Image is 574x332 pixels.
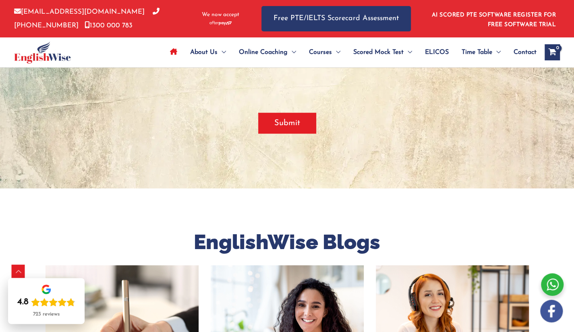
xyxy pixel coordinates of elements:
a: Free PTE/IELTS Scorecard Assessment [261,6,411,31]
nav: Site Navigation: Main Menu [164,38,537,66]
span: Time Table [462,38,492,66]
a: Online CoachingMenu Toggle [232,38,303,66]
span: Menu Toggle [492,38,501,66]
a: About UsMenu Toggle [184,38,232,66]
a: 1300 000 783 [85,22,133,29]
a: ELICOS [419,38,455,66]
span: Menu Toggle [404,38,412,66]
a: CoursesMenu Toggle [303,38,347,66]
aside: Header Widget 1 [427,6,560,32]
span: About Us [190,38,218,66]
img: Afterpay-Logo [209,21,232,25]
span: Menu Toggle [218,38,226,66]
span: Menu Toggle [288,38,296,66]
a: [EMAIL_ADDRESS][DOMAIN_NAME] [14,8,145,15]
a: Contact [507,38,537,66]
a: Time TableMenu Toggle [455,38,507,66]
input: Submit [258,113,316,134]
iframe: reCAPTCHA [46,67,168,98]
span: Menu Toggle [332,38,340,66]
img: white-facebook.png [540,300,563,322]
div: 4.8 [17,297,29,308]
a: [PHONE_NUMBER] [14,8,160,29]
span: Scored Mock Test [353,38,404,66]
div: Rating: 4.8 out of 5 [17,297,75,308]
a: View Shopping Cart, empty [545,44,560,60]
span: Online Coaching [239,38,288,66]
a: AI SCORED PTE SOFTWARE REGISTER FOR FREE SOFTWARE TRIAL [432,12,556,28]
div: 723 reviews [33,311,60,318]
span: Contact [514,38,537,66]
h3: EnglishWise Blogs [46,229,529,255]
span: Courses [309,38,332,66]
a: Scored Mock TestMenu Toggle [347,38,419,66]
span: We now accept [202,11,239,19]
span: ELICOS [425,38,449,66]
img: cropped-ew-logo [14,41,71,64]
